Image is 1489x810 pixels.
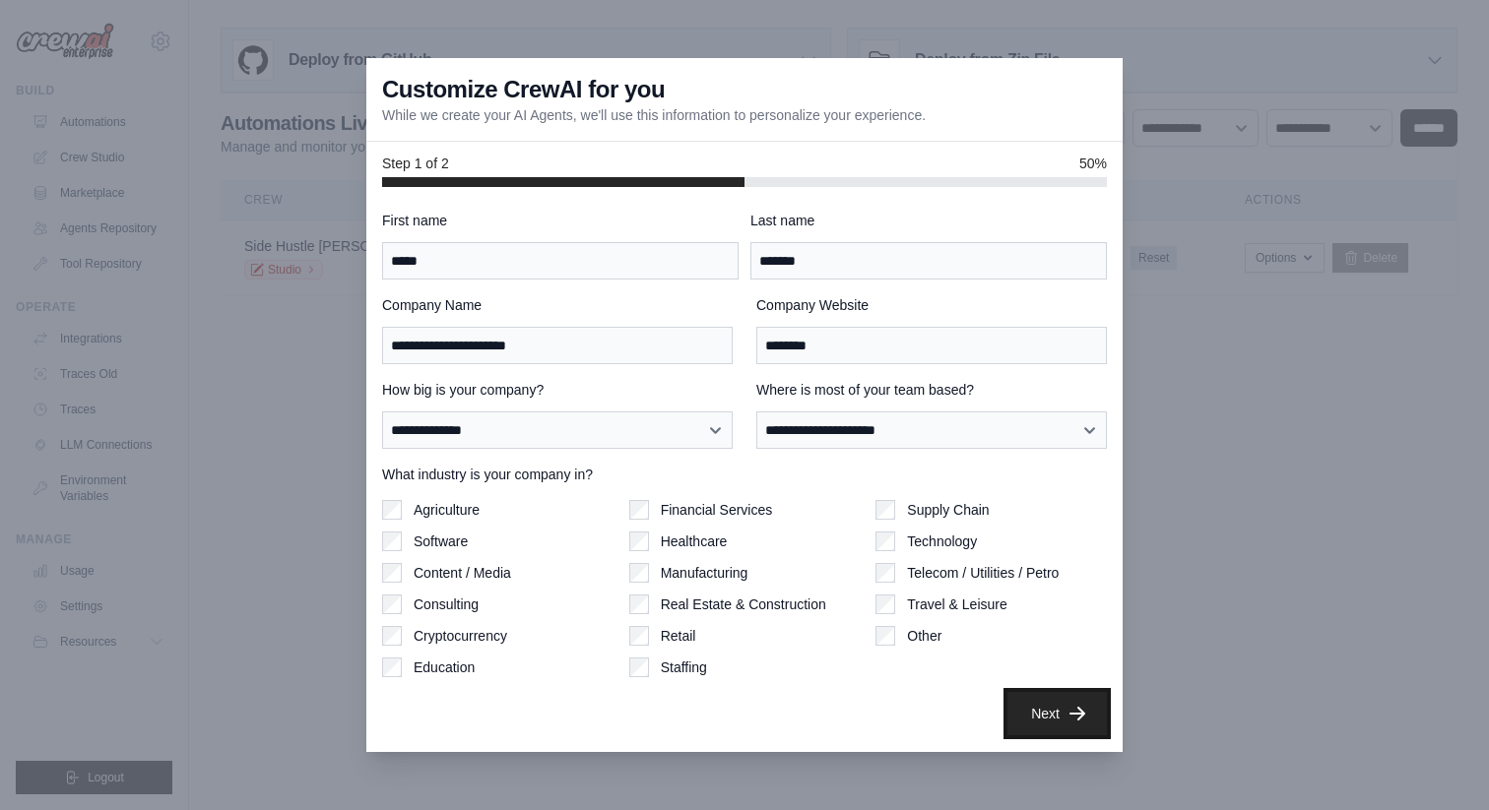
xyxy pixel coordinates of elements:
label: Financial Services [661,500,773,520]
label: How big is your company? [382,380,733,400]
label: Education [414,657,475,677]
label: Real Estate & Construction [661,594,826,614]
h3: Customize CrewAI for you [382,74,665,105]
label: Staffing [661,657,707,677]
label: Software [414,531,468,551]
label: Agriculture [414,500,480,520]
label: Retail [661,626,696,646]
label: Content / Media [414,563,511,583]
iframe: Chat Widget [1391,716,1489,810]
label: Last name [750,211,1107,230]
label: Cryptocurrency [414,626,507,646]
label: Company Name [382,295,733,315]
label: First name [382,211,739,230]
span: 50% [1079,154,1107,173]
label: Healthcare [661,531,728,551]
button: Next [1007,692,1107,735]
label: Telecom / Utilities / Petro [907,563,1059,583]
label: What industry is your company in? [382,465,1107,484]
label: Manufacturing [661,563,748,583]
label: Other [907,626,941,646]
label: Supply Chain [907,500,989,520]
span: Step 1 of 2 [382,154,449,173]
label: Consulting [414,594,479,614]
label: Company Website [756,295,1107,315]
p: While we create your AI Agents, we'll use this information to personalize your experience. [382,105,926,125]
label: Travel & Leisure [907,594,1006,614]
label: Where is most of your team based? [756,380,1107,400]
label: Technology [907,531,977,551]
